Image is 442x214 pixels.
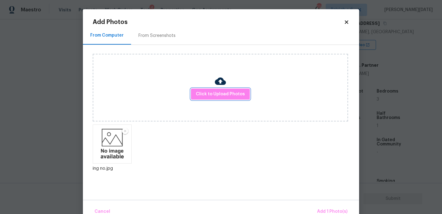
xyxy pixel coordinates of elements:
[93,19,344,25] h2: Add Photos
[90,32,124,38] div: From Computer
[191,89,250,100] button: Click to Upload Photos
[196,90,245,98] span: Click to Upload Photos
[93,165,132,172] div: ing no.jpg
[138,33,176,39] div: From Screenshots
[215,76,226,87] img: Cloud Upload Icon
